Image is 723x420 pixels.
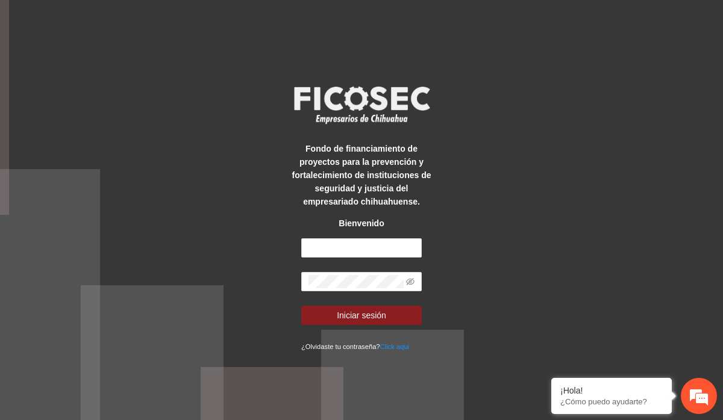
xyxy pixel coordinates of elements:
[380,343,410,350] a: Click aqui
[292,144,431,206] strong: Fondo de financiamiento de proyectos para la prevención y fortalecimiento de instituciones de seg...
[337,309,386,322] span: Iniciar sesión
[560,386,663,395] div: ¡Hola!
[560,397,663,406] p: ¿Cómo puedo ayudarte?
[286,82,437,127] img: logo
[301,343,409,350] small: ¿Olvidaste tu contraseña?
[406,277,415,286] span: eye-invisible
[301,306,422,325] button: Iniciar sesión
[339,218,384,228] strong: Bienvenido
